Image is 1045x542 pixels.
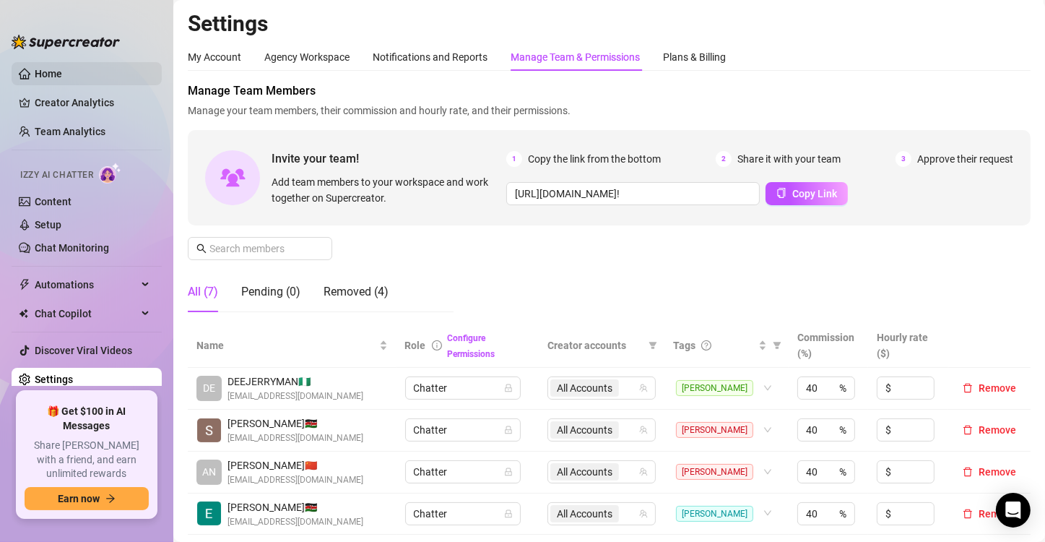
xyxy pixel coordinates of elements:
div: Pending (0) [241,283,300,301]
button: Remove [957,379,1022,397]
span: team [639,509,648,518]
img: Sheila Ngigi [197,418,221,442]
div: Removed (4) [324,283,389,301]
button: Copy Link [766,182,848,205]
span: search [196,244,207,254]
span: Chatter [414,419,512,441]
span: Automations [35,273,137,296]
span: 🎁 Get $100 in AI Messages [25,405,149,433]
span: Share it with your team [737,151,841,167]
span: Remove [979,424,1016,436]
a: Discover Viral Videos [35,345,132,356]
a: Configure Permissions [448,333,495,359]
span: AN [202,464,216,480]
th: Commission (%) [789,324,868,368]
span: Creator accounts [547,337,643,353]
div: Notifications and Reports [373,49,487,65]
span: [PERSON_NAME] [676,380,753,396]
span: team [639,468,648,476]
span: filter [770,335,784,356]
span: Chatter [414,377,512,399]
div: Agency Workspace [264,49,350,65]
span: Name [196,337,376,353]
span: 2 [716,151,732,167]
span: Remove [979,382,1016,394]
span: [PERSON_NAME] [676,464,753,480]
span: DE [203,380,215,396]
span: Copy Link [792,188,837,199]
a: Chat Monitoring [35,242,109,254]
span: Chatter [414,503,512,525]
span: All Accounts [557,506,612,522]
span: Chatter [414,461,512,483]
span: All Accounts [550,505,619,522]
span: delete [963,467,973,477]
img: logo-BBDzfeDw.svg [12,35,120,49]
button: Remove [957,463,1022,481]
span: filter [646,335,660,356]
button: Remove [957,505,1022,522]
span: Invite your team! [272,150,506,168]
span: team [639,384,648,392]
div: All (7) [188,283,218,301]
span: DEEJERRYMAN 🇳🇬 [227,374,363,390]
a: Creator Analytics [35,91,150,114]
span: Earn now [58,493,100,504]
span: filter [649,341,657,350]
span: Remove [979,466,1016,478]
span: All Accounts [550,379,619,397]
span: All Accounts [550,421,619,439]
span: lock [504,384,513,392]
button: Earn nowarrow-right [25,487,149,510]
span: thunderbolt [19,279,30,291]
div: Plans & Billing [663,49,726,65]
span: filter [773,341,781,350]
span: Approve their request [917,151,1013,167]
span: arrow-right [105,494,116,504]
span: lock [504,426,513,434]
span: team [639,426,648,434]
span: All Accounts [550,463,619,481]
div: Manage Team & Permissions [511,49,640,65]
div: Open Intercom Messenger [996,493,1031,528]
span: [PERSON_NAME] 🇰🇪 [227,499,363,515]
span: [EMAIL_ADDRESS][DOMAIN_NAME] [227,390,363,403]
span: question-circle [701,340,711,350]
span: [PERSON_NAME] 🇰🇪 [227,416,363,431]
span: 3 [896,151,911,167]
span: All Accounts [557,422,612,438]
span: [EMAIL_ADDRESS][DOMAIN_NAME] [227,431,363,445]
span: lock [504,468,513,476]
span: delete [963,509,973,519]
span: Tags [673,337,695,353]
input: Search members [209,241,312,257]
span: copy [776,188,786,198]
a: Setup [35,219,61,231]
span: Copy the link from the bottom [528,151,661,167]
span: Role [405,340,426,351]
img: Essie [197,502,221,525]
span: lock [504,509,513,518]
span: Izzy AI Chatter [20,168,93,182]
span: [EMAIL_ADDRESS][DOMAIN_NAME] [227,473,363,487]
span: All Accounts [557,380,612,396]
button: Remove [957,421,1022,439]
h2: Settings [188,10,1031,38]
div: My Account [188,49,241,65]
span: Chat Copilot [35,302,137,325]
span: info-circle [432,340,442,350]
span: delete [963,383,973,393]
span: delete [963,425,973,435]
img: Chat Copilot [19,309,28,319]
span: Add team members to your workspace and work together on Supercreator. [272,174,500,206]
span: All Accounts [557,464,612,480]
span: [PERSON_NAME] [676,422,753,438]
span: Manage your team members, their commission and hourly rate, and their permissions. [188,103,1031,119]
span: 1 [506,151,522,167]
span: [PERSON_NAME] 🇨🇳 [227,457,363,473]
span: Manage Team Members [188,82,1031,100]
span: Remove [979,508,1016,520]
th: Hourly rate ($) [868,324,948,368]
span: Share [PERSON_NAME] with a friend, and earn unlimited rewards [25,439,149,481]
a: Home [35,68,62,79]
